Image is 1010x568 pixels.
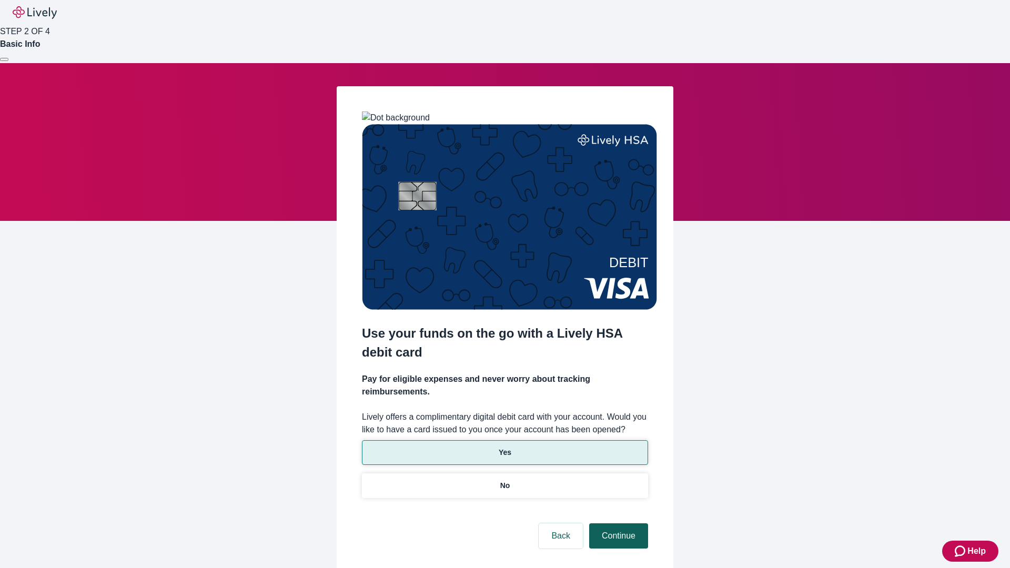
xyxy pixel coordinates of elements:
[500,480,510,491] p: No
[942,541,998,562] button: Zendesk support iconHelp
[362,473,648,498] button: No
[967,545,986,557] span: Help
[362,111,430,124] img: Dot background
[362,373,648,398] h4: Pay for eligible expenses and never worry about tracking reimbursements.
[362,440,648,465] button: Yes
[13,6,57,19] img: Lively
[362,324,648,362] h2: Use your funds on the go with a Lively HSA debit card
[955,545,967,557] svg: Zendesk support icon
[539,523,583,549] button: Back
[589,523,648,549] button: Continue
[362,124,657,310] img: Debit card
[499,447,511,458] p: Yes
[362,411,648,436] label: Lively offers a complimentary digital debit card with your account. Would you like to have a card...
